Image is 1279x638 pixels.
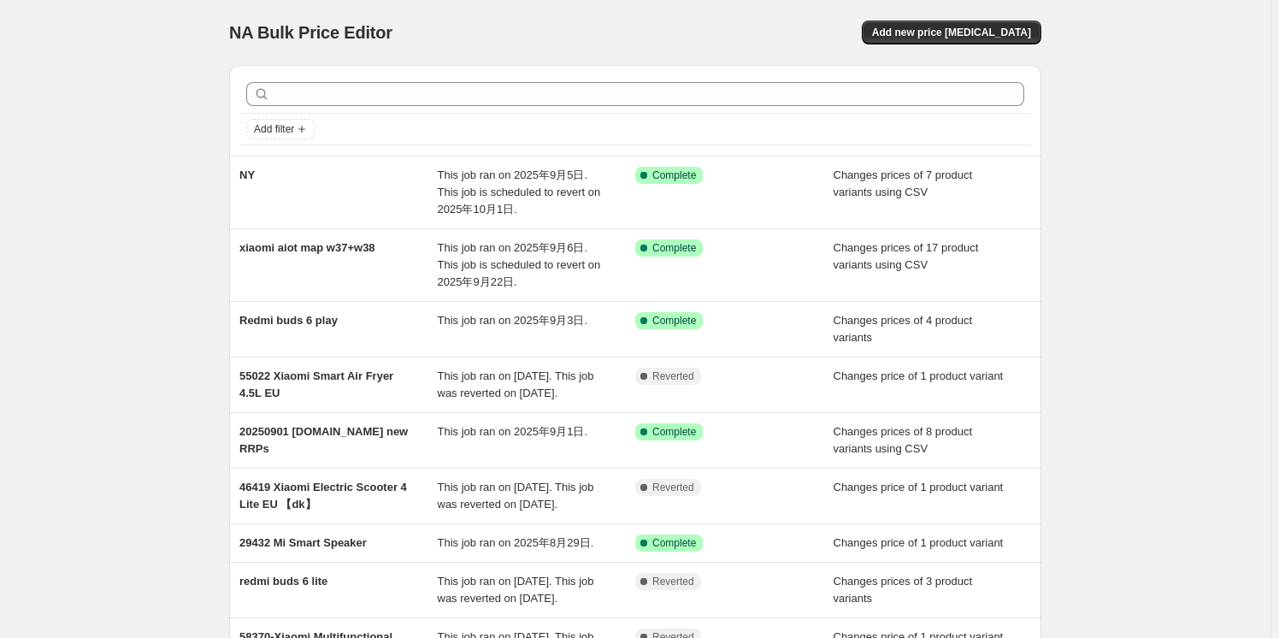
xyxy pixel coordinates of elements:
[862,21,1041,44] button: Add new price [MEDICAL_DATA]
[834,425,973,455] span: Changes prices of 8 product variants using CSV
[438,481,594,511] span: This job ran on [DATE]. This job was reverted on [DATE].
[239,536,367,549] span: 29432 Mi Smart Speaker
[438,314,588,327] span: This job ran on 2025年9月3日.
[652,314,696,328] span: Complete
[834,168,973,198] span: Changes prices of 7 product variants using CSV
[229,23,392,42] span: NA Bulk Price Editor
[239,241,375,254] span: xiaomi aiot map w37+w38
[438,425,588,438] span: This job ran on 2025年9月1日.
[239,481,407,511] span: 46419 Xiaomi Electric Scooter 4 Lite EU 【dk】
[239,168,255,181] span: NY
[254,122,294,136] span: Add filter
[246,119,315,139] button: Add filter
[872,26,1031,39] span: Add new price [MEDICAL_DATA]
[438,536,594,549] span: This job ran on 2025年8月29日.
[438,241,601,288] span: This job ran on 2025年9月6日. This job is scheduled to revert on 2025年9月22日.
[834,575,973,605] span: Changes prices of 3 product variants
[834,241,979,271] span: Changes prices of 17 product variants using CSV
[834,481,1004,493] span: Changes price of 1 product variant
[652,168,696,182] span: Complete
[652,481,694,494] span: Reverted
[834,314,973,344] span: Changes prices of 4 product variants
[652,241,696,255] span: Complete
[239,314,338,327] span: Redmi buds 6 play
[239,369,393,399] span: 55022 Xiaomi Smart Air Fryer 4.5L EU
[652,536,696,550] span: Complete
[834,536,1004,549] span: Changes price of 1 product variant
[652,369,694,383] span: Reverted
[652,575,694,588] span: Reverted
[438,575,594,605] span: This job ran on [DATE]. This job was reverted on [DATE].
[834,369,1004,382] span: Changes price of 1 product variant
[239,575,327,588] span: redmi buds 6 lite
[438,369,594,399] span: This job ran on [DATE]. This job was reverted on [DATE].
[239,425,408,455] span: 20250901 [DOMAIN_NAME] new RRPs
[438,168,601,216] span: This job ran on 2025年9月5日. This job is scheduled to revert on 2025年10月1日.
[652,425,696,439] span: Complete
